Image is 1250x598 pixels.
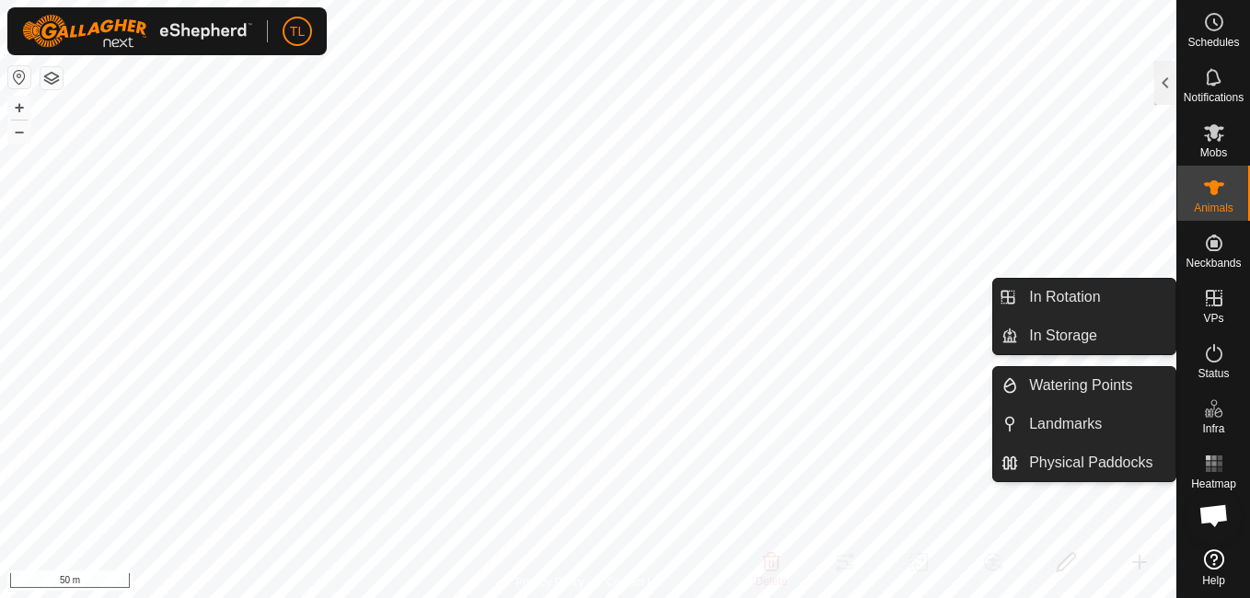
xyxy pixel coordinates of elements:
[993,444,1175,481] li: Physical Paddocks
[1202,423,1224,434] span: Infra
[1029,374,1132,397] span: Watering Points
[1202,575,1225,586] span: Help
[1029,325,1097,347] span: In Storage
[41,67,63,89] button: Map Layers
[993,406,1175,443] li: Landmarks
[290,22,305,41] span: TL
[1203,313,1223,324] span: VPs
[1029,452,1152,474] span: Physical Paddocks
[1200,147,1227,158] span: Mobs
[8,97,30,119] button: +
[1018,279,1175,316] a: In Rotation
[1186,258,1241,269] span: Neckbands
[8,121,30,143] button: –
[993,317,1175,354] li: In Storage
[1018,406,1175,443] a: Landmarks
[1018,444,1175,481] a: Physical Paddocks
[8,66,30,88] button: Reset Map
[1186,488,1242,543] a: Open chat
[1177,542,1250,593] a: Help
[1198,368,1229,379] span: Status
[515,574,584,591] a: Privacy Policy
[1029,286,1100,308] span: In Rotation
[993,279,1175,316] li: In Rotation
[1184,92,1244,103] span: Notifications
[1029,413,1102,435] span: Landmarks
[1187,37,1239,48] span: Schedules
[22,15,252,48] img: Gallagher Logo
[1018,367,1175,404] a: Watering Points
[1191,478,1236,489] span: Heatmap
[1018,317,1175,354] a: In Storage
[607,574,661,591] a: Contact Us
[1194,202,1233,213] span: Animals
[993,367,1175,404] li: Watering Points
